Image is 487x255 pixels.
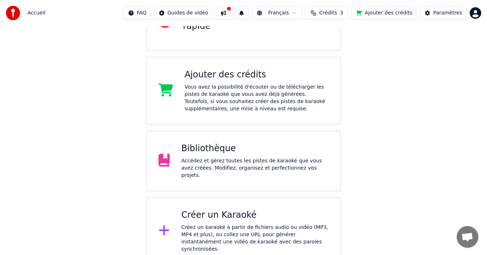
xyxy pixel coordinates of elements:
button: Crédits3 [305,7,348,20]
button: Ajouter des crédits [351,7,417,20]
div: Accédez et gérez toutes les pistes de karaoké que vous avez créées. Modifiez, organisez et perfec... [181,157,329,179]
div: Ouvrir le chat [457,226,478,248]
div: Créer un Karaoké [181,209,329,221]
img: youka [6,6,20,20]
button: Paramètres [420,7,467,20]
span: Accueil [27,9,45,17]
span: 3 [340,9,343,17]
div: Ajouter des crédits [184,69,329,81]
button: FAQ [123,7,151,20]
nav: breadcrumb [27,9,45,17]
span: Crédits [319,9,337,17]
div: Créez un karaoké à partir de fichiers audio ou vidéo (MP3, MP4 et plus), ou collez une URL pour g... [181,224,329,253]
div: Paramètres [433,9,462,17]
button: Guides de vidéo [154,7,213,20]
div: Bibliothèque [181,143,329,154]
div: Vous avez la possibilité d'écouter ou de télécharger les pistes de karaoké que vous avez déjà gén... [184,84,329,112]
